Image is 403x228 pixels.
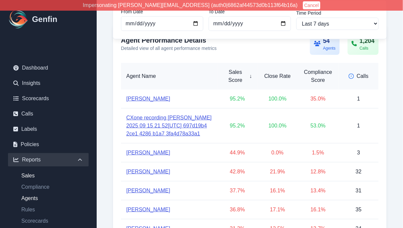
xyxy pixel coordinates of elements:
a: CXone recording [PERSON_NAME] 2025 09 15 21 52[UTC] 697d19b4 2ce1 4286 b1a7 3fa4d78a33a1 [126,114,212,138]
a: Scorecards [16,217,89,225]
label: To Date [209,8,291,15]
span: 100.0 % [269,96,287,102]
span: 1 [357,96,360,102]
span: 37.7 % [230,188,245,193]
span: 44.9 % [230,150,245,155]
a: Agents [16,194,89,202]
span: 13.4 % [311,188,326,193]
label: Time Period [296,10,379,16]
a: [PERSON_NAME] [126,149,170,157]
span: 32 [356,169,362,174]
h3: Agent Performance Details [121,36,217,45]
button: Cancel [303,1,320,9]
a: Compliance [16,183,89,191]
span: 1.5 % [312,150,324,155]
a: Insights [8,77,89,90]
a: Dashboard [8,61,89,75]
div: 1,204 [360,36,375,46]
div: Agents [323,46,336,51]
span: 36.8 % [230,207,245,212]
span: 31 [356,188,362,193]
span: 95.2 % [230,123,245,128]
a: [PERSON_NAME] [126,95,170,103]
span: 16.1 % [270,188,285,193]
span: 42.8 % [230,169,245,174]
p: Detailed view of all agent performance metrics [121,45,217,52]
div: Calls [360,46,375,51]
a: [PERSON_NAME] [126,187,170,195]
span: ↓ [250,72,252,80]
a: Labels [8,122,89,136]
div: 54 [323,36,336,46]
span: 21.9 % [270,169,285,174]
span: 53.0 % [311,123,326,128]
div: Compliance Score [303,68,333,84]
span: 35 [356,207,362,212]
div: Calls [344,72,373,80]
span: 16.1 % [311,207,326,212]
h1: Genfin [32,14,57,25]
a: Sales [16,172,89,180]
a: Rules [16,206,89,214]
span: 17.1 % [270,207,285,212]
span: 100.0 % [269,123,287,128]
div: Sales Score [223,68,252,84]
span: 0.0 % [271,150,283,155]
a: Calls [8,107,89,120]
a: [PERSON_NAME] [126,206,170,214]
span: 1 [357,123,360,128]
img: Logo [8,9,29,30]
div: Reports [8,153,89,166]
a: [PERSON_NAME] [126,168,170,176]
span: 95.2 % [230,96,245,102]
a: Policies [8,138,89,151]
a: Scorecards [8,92,89,105]
span: 3 [357,150,360,155]
span: 12.8 % [311,169,326,174]
span: 35.0 % [311,96,326,102]
div: Agent Name [126,72,212,80]
div: Close Rate [263,72,292,80]
label: From Date [121,8,203,15]
span: Info [349,74,354,79]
